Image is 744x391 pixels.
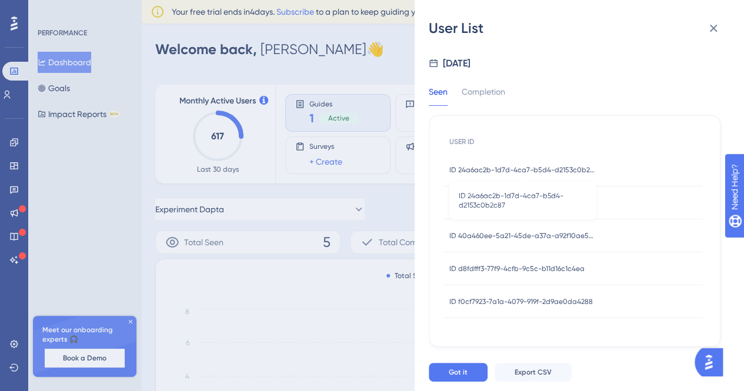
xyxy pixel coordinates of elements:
[28,3,74,17] span: Need Help?
[695,345,730,380] iframe: UserGuiding AI Assistant Launcher
[449,165,596,175] span: ID 24a6ac2b-1d7d-4ca7-b5d4-d2153c0b2c87
[429,363,488,382] button: Got it
[429,19,730,38] div: User List
[449,137,475,146] span: USER ID
[459,191,587,210] span: ID 24a6ac2b-1d7d-4ca7-b5d4-d2153c0b2c87
[495,363,572,382] button: Export CSV
[515,367,552,377] span: Export CSV
[462,85,505,106] div: Completion
[429,85,448,106] div: Seen
[443,56,471,71] div: [DATE]
[449,297,593,306] span: ID f0cf7923-7a1a-4079-919f-2d9ae0da4288
[449,367,468,377] span: Got it
[449,231,596,240] span: ID 40a460ee-5a21-45de-a37a-a92f10ae57f8
[449,264,585,273] span: ID d8fdfff3-77f9-4cfb-9c5c-b11d16c1c4ea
